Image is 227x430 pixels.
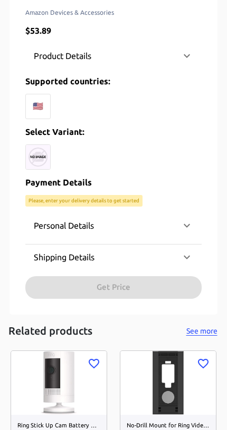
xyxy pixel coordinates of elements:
button: See more [185,325,219,338]
img: uc [25,144,51,170]
div: Product Details [25,43,202,69]
img: No-Drill Mount for Ring Video Doorbell (2020 release) image [120,351,216,415]
div: 🇺🇸 [25,94,51,119]
p: Please, enter your delivery details to get started [29,197,139,204]
h5: Related products [8,324,92,338]
p: Supported countries: [25,75,202,87]
div: Personal Details [25,213,202,238]
p: Personal Details [34,219,94,232]
p: Product Details [34,50,91,62]
div: Shipping Details [25,245,202,270]
p: Payment Details [25,176,202,189]
img: Ring Stick Up Cam Battery HD security camera with custom privacy controls, Simple setup, Works wi... [11,351,107,415]
p: Select Variant: [25,125,202,138]
p: Shipping Details [34,251,94,263]
span: $ 53.89 [25,26,51,35]
span: Amazon Devices & Accessories [25,7,202,18]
